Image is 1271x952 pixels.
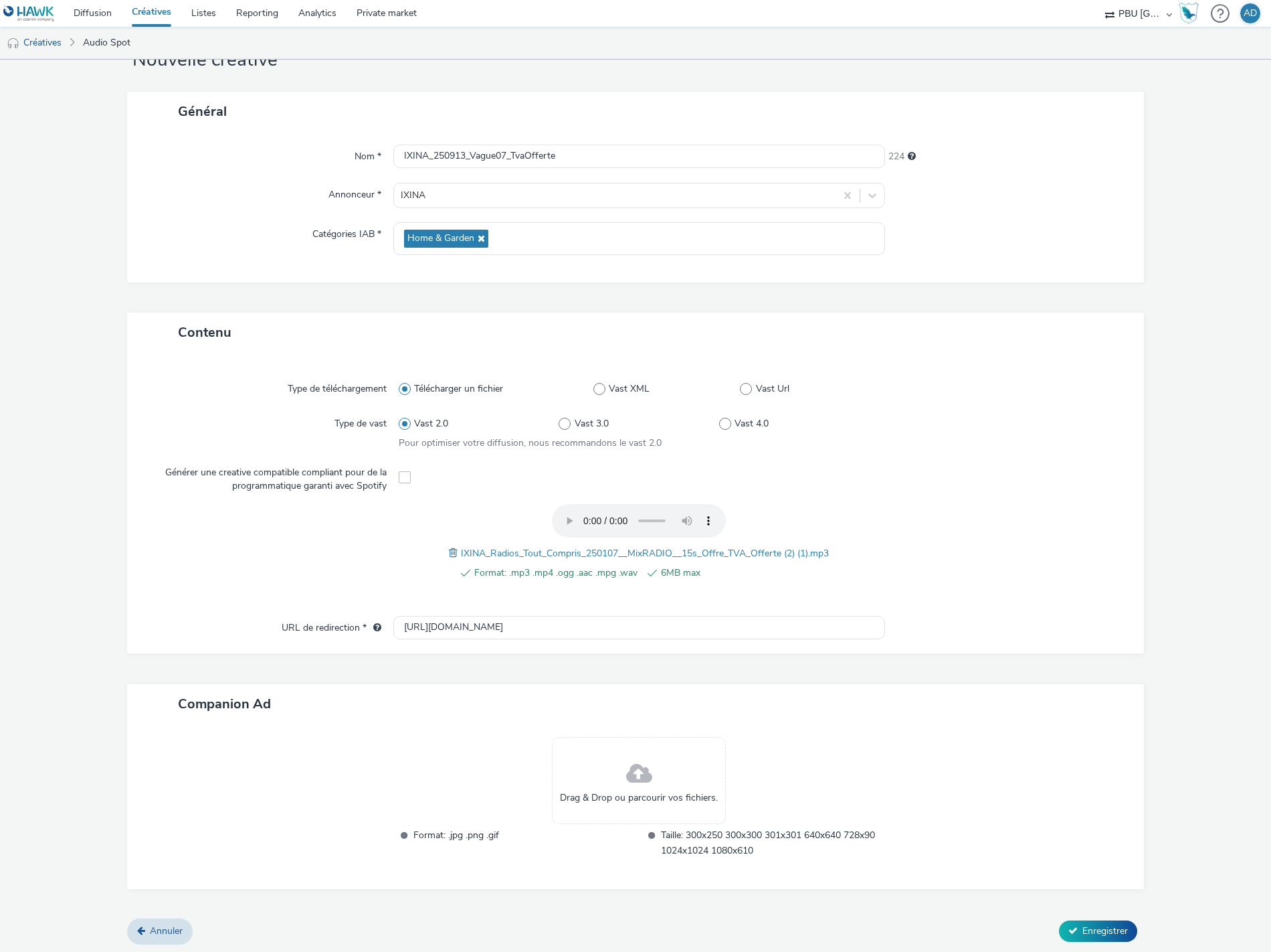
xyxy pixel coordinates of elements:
div: AD [1244,3,1257,23]
label: Générer une creative compatible compliant pour de la programmatique garanti avec Spotify [151,461,392,493]
span: Vast Url [756,382,789,396]
span: Télécharger un fichier [414,382,503,396]
label: Nom * [349,145,387,163]
div: L'URL de redirection sera utilisée comme URL de validation avec certains SSP et ce sera l'URL de ... [367,621,381,635]
label: Annonceur * [323,183,387,202]
span: Vast 2.0 [414,417,448,430]
span: 6MB max [661,565,824,581]
label: Catégories IAB * [307,222,387,241]
span: Annuler [150,925,183,937]
span: Companion Ad [178,695,271,713]
span: Général [178,102,227,121]
h1: Nouvelle créative [127,48,1144,73]
input: Nom [393,145,885,168]
a: Hawk Academy [1179,3,1204,24]
img: Hawk Academy [1179,3,1199,24]
span: Format: .jpg .png .gif [413,827,638,858]
label: URL de redirection * [276,616,387,635]
span: Contenu [178,323,231,341]
label: Type de téléchargement [282,377,392,396]
button: Enregistrer [1059,921,1137,942]
a: Audio Spot [76,27,137,59]
span: 224 [888,150,904,163]
span: Taille: 300x250 300x300 301x301 640x640 728x90 1024x1024 1080x610 [661,827,885,858]
span: Enregistrer [1082,925,1128,937]
span: Vast XML [609,382,650,396]
img: audio [7,37,20,50]
span: Drag & Drop ou parcourir vos fichiers. [560,791,718,805]
span: Format: .mp3 .mp4 .ogg .aac .mpg .wav [474,565,638,581]
span: Home & Garden [407,233,474,244]
a: Annuler [127,919,193,944]
input: url... [393,616,885,639]
label: Type de vast [329,412,392,430]
img: undefined Logo [3,5,55,22]
div: 255 caractères maximum [908,150,916,163]
span: Vast 3.0 [575,417,609,430]
span: IXINA_Radios_Tout_Compris_250107__MixRADIO__15s_Offre_TVA_Offerte (2) (1).mp3 [461,547,829,560]
span: Vast 4.0 [735,417,769,430]
span: Pour optimiser votre diffusion, nous recommandons le vast 2.0 [399,437,662,449]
